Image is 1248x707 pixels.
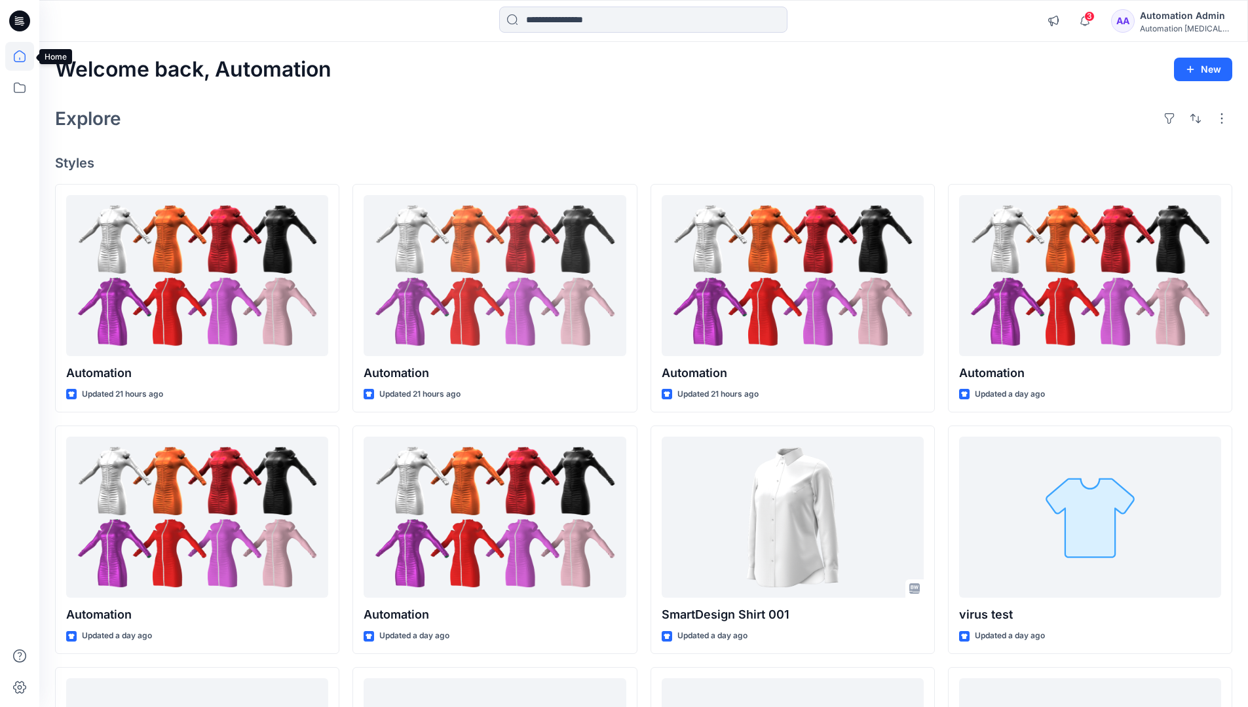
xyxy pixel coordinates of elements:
p: Updated 21 hours ago [82,388,163,401]
p: Updated 21 hours ago [677,388,759,401]
p: Automation [66,364,328,382]
p: Automation [959,364,1221,382]
div: Automation Admin [1140,8,1232,24]
div: Automation [MEDICAL_DATA]... [1140,24,1232,33]
p: Updated a day ago [379,629,449,643]
div: AA [1111,9,1135,33]
a: SmartDesign Shirt 001 [662,437,924,598]
p: Updated a day ago [82,629,152,643]
p: Automation [662,364,924,382]
a: Automation [662,195,924,357]
p: Automation [66,606,328,624]
span: 3 [1084,11,1095,22]
p: SmartDesign Shirt 001 [662,606,924,624]
p: Updated a day ago [975,388,1045,401]
p: Updated a day ago [677,629,747,643]
a: Automation [66,195,328,357]
a: Automation [364,437,626,598]
p: virus test [959,606,1221,624]
h4: Styles [55,155,1232,171]
a: Automation [959,195,1221,357]
h2: Welcome back, Automation [55,58,331,82]
p: Updated a day ago [975,629,1045,643]
p: Automation [364,606,626,624]
a: Automation [66,437,328,598]
a: virus test [959,437,1221,598]
a: Automation [364,195,626,357]
h2: Explore [55,108,121,129]
p: Automation [364,364,626,382]
p: Updated 21 hours ago [379,388,461,401]
button: New [1174,58,1232,81]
